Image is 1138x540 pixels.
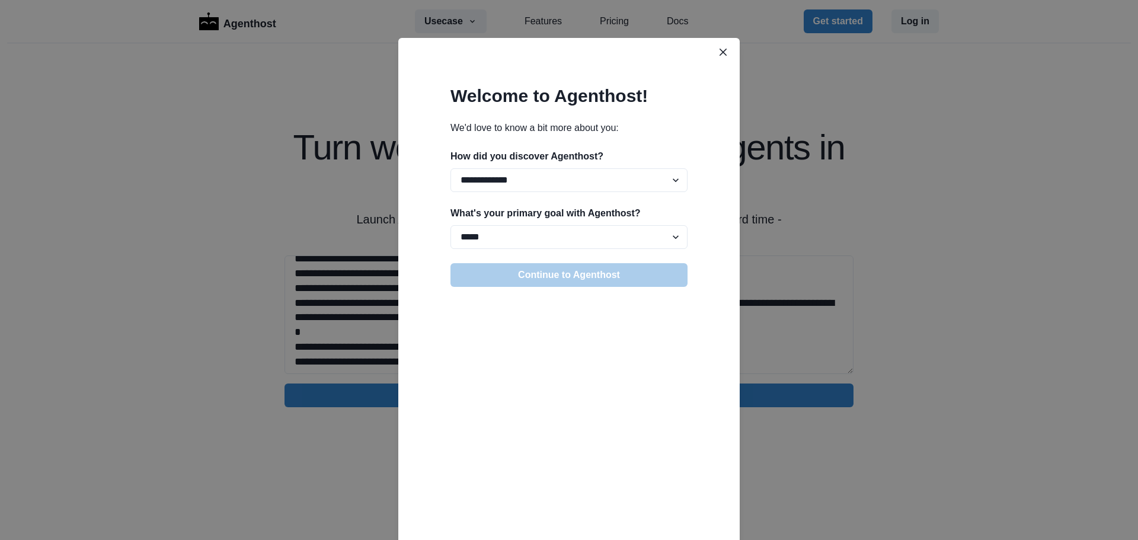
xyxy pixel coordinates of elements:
button: Close [714,43,733,62]
button: Continue to Agenthost [450,263,688,287]
p: How did you discover Agenthost? [450,149,688,164]
h2: Welcome to Agenthost! [450,85,688,107]
p: We'd love to know a bit more about you: [450,121,688,135]
p: What's your primary goal with Agenthost? [450,206,688,221]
